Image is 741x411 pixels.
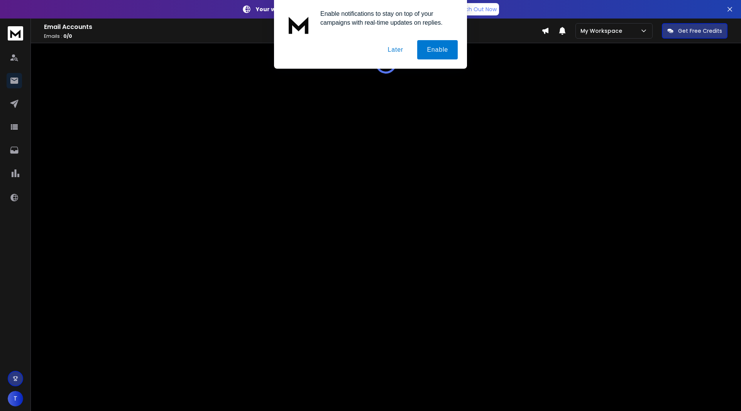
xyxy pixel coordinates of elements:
[283,9,314,40] img: notification icon
[8,391,23,406] button: T
[314,9,458,27] div: Enable notifications to stay on top of your campaigns with real-time updates on replies.
[417,40,458,59] button: Enable
[378,40,413,59] button: Later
